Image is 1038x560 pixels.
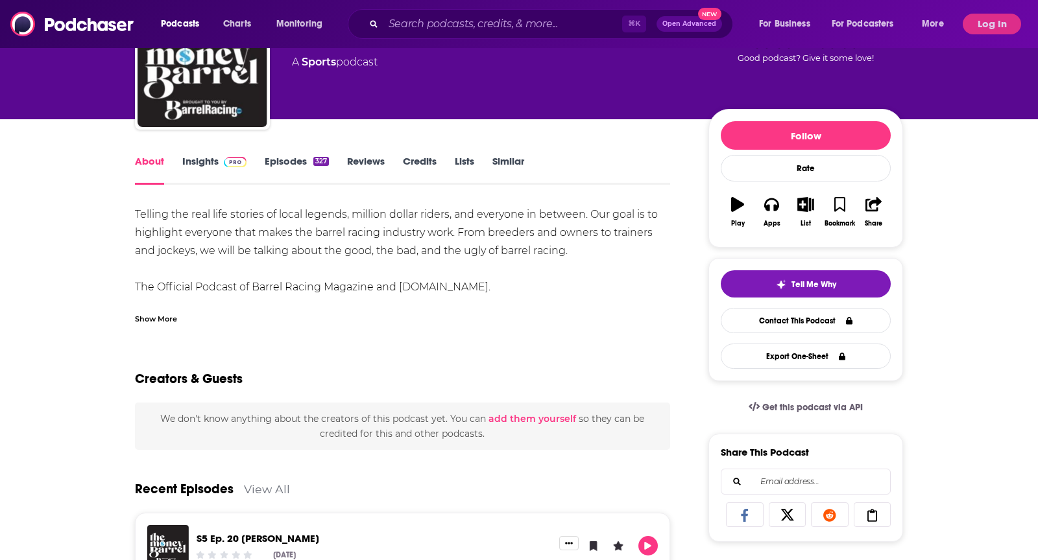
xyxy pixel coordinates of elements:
[302,56,336,68] a: Sports
[764,220,780,227] div: Apps
[135,371,243,387] h2: Creators & Guests
[789,189,823,235] button: List
[135,155,164,185] a: About
[244,482,290,496] a: View All
[135,205,670,332] div: Telling the real life stories of local legends, million dollar riders, and everyone in between. O...
[823,14,913,34] button: open menu
[662,21,716,27] span: Open Advanced
[223,15,251,33] span: Charts
[292,54,378,70] div: A podcast
[273,550,296,559] div: [DATE]
[197,532,319,544] a: S5 Ep. 20 Tayla Moeykens
[721,446,809,458] h3: Share This Podcast
[10,12,135,36] img: Podchaser - Follow, Share and Rate Podcasts
[584,536,603,555] button: Bookmark Episode
[224,157,247,167] img: Podchaser Pro
[195,550,254,559] div: Community Rating: 0 out of 5
[801,220,811,227] div: List
[638,536,658,555] button: Play
[135,481,234,497] a: Recent Episodes
[857,189,891,235] button: Share
[161,15,199,33] span: Podcasts
[721,469,891,495] div: Search followers
[489,414,576,424] button: add them yourself
[791,279,836,290] span: Tell Me Why
[721,308,891,333] a: Contact This Podcast
[754,189,788,235] button: Apps
[721,189,754,235] button: Play
[865,220,882,227] div: Share
[383,14,622,34] input: Search podcasts, credits, & more...
[455,155,474,185] a: Lists
[726,502,764,527] a: Share on Facebook
[776,279,786,290] img: tell me why sparkle
[698,8,721,20] span: New
[832,15,894,33] span: For Podcasters
[152,14,216,34] button: open menu
[492,155,524,185] a: Similar
[657,16,722,32] button: Open AdvancedNew
[854,502,891,527] a: Copy Link
[267,14,339,34] button: open menu
[622,16,646,32] span: ⌘ K
[811,502,849,527] a: Share on Reddit
[313,157,329,166] div: 327
[215,14,259,34] a: Charts
[825,220,855,227] div: Bookmark
[182,155,247,185] a: InsightsPodchaser Pro
[759,15,810,33] span: For Business
[721,121,891,150] button: Follow
[721,344,891,369] button: Export One-Sheet
[265,155,329,185] a: Episodes327
[769,502,806,527] a: Share on X/Twitter
[963,14,1021,34] button: Log In
[609,536,628,555] button: Leave a Rating
[913,14,960,34] button: open menu
[731,220,745,227] div: Play
[160,413,644,439] span: We don't know anything about the creators of this podcast yet . You can so they can be credited f...
[721,270,891,297] button: tell me why sparkleTell Me Why
[738,53,874,63] span: Good podcast? Give it some love!
[823,189,856,235] button: Bookmark
[750,14,827,34] button: open menu
[762,402,863,413] span: Get this podcast via API
[721,155,891,181] div: Rate
[360,9,745,39] div: Search podcasts, credits, & more...
[922,15,944,33] span: More
[732,469,880,494] input: Email address...
[347,155,385,185] a: Reviews
[559,536,579,550] button: Show More Button
[276,15,322,33] span: Monitoring
[403,155,437,185] a: Credits
[738,391,873,423] a: Get this podcast via API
